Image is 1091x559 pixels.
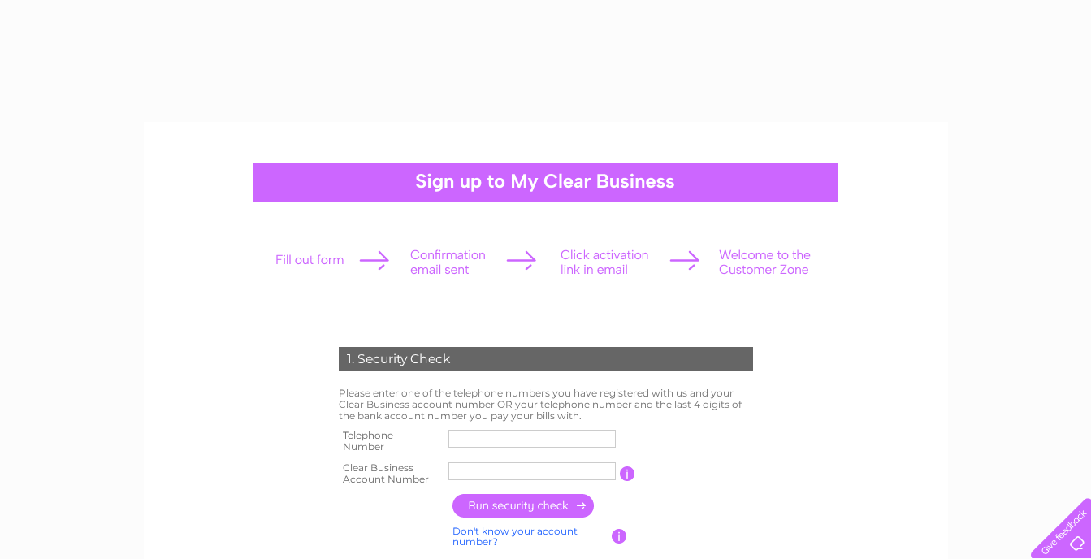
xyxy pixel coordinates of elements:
td: Please enter one of the telephone numbers you have registered with us and your Clear Business acc... [335,383,757,425]
div: 1. Security Check [339,347,753,371]
input: Information [612,529,627,544]
th: Telephone Number [335,425,445,457]
th: Clear Business Account Number [335,457,445,490]
a: Don't know your account number? [452,525,578,548]
input: Information [620,466,635,481]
